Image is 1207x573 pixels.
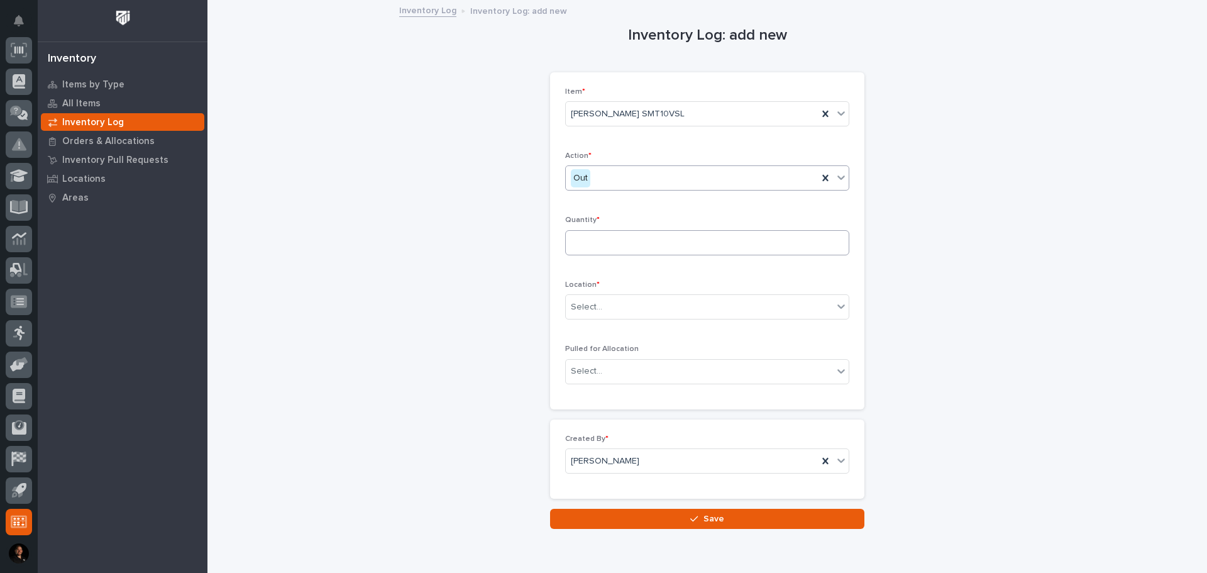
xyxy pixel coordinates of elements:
[38,94,207,113] a: All Items
[111,6,135,30] img: Workspace Logo
[571,301,602,314] div: Select...
[565,281,600,289] span: Location
[571,365,602,378] div: Select...
[565,435,609,443] span: Created By
[565,216,600,224] span: Quantity
[62,98,101,109] p: All Items
[38,113,207,131] a: Inventory Log
[6,8,32,34] button: Notifications
[6,540,32,567] button: users-avatar
[38,75,207,94] a: Items by Type
[550,26,864,45] h1: Inventory Log: add new
[62,155,168,166] p: Inventory Pull Requests
[703,515,724,523] span: Save
[62,117,124,128] p: Inventory Log
[565,152,592,160] span: Action
[38,169,207,188] a: Locations
[62,136,155,147] p: Orders & Allocations
[571,169,590,187] div: Out
[571,455,639,468] span: [PERSON_NAME]
[16,15,32,35] div: Notifications
[470,3,567,17] p: Inventory Log: add new
[565,88,585,96] span: Item
[48,52,96,66] div: Inventory
[565,345,639,353] span: Pulled for Allocation
[62,174,106,185] p: Locations
[38,150,207,169] a: Inventory Pull Requests
[62,192,89,204] p: Areas
[38,131,207,150] a: Orders & Allocations
[62,79,124,91] p: Items by Type
[571,108,685,121] span: [PERSON_NAME] SMT10VSL
[399,3,456,17] a: Inventory Log
[550,509,864,529] button: Save
[38,188,207,207] a: Areas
